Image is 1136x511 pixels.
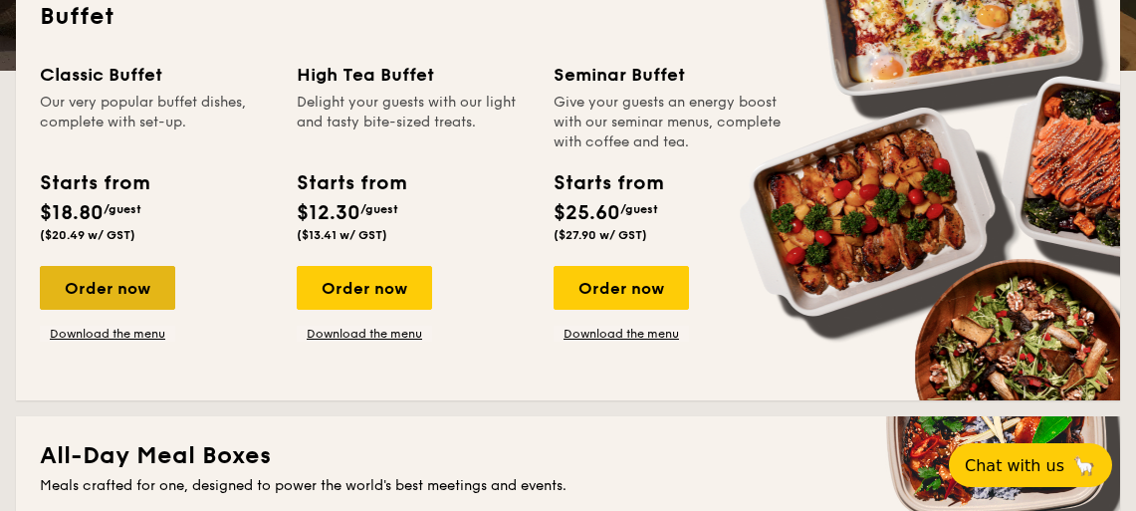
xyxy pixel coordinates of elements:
h2: Buffet [40,1,1096,33]
span: ($27.90 w/ GST) [554,228,647,242]
span: ($20.49 w/ GST) [40,228,135,242]
span: $12.30 [297,201,360,225]
div: High Tea Buffet [297,61,530,89]
div: Order now [297,266,432,310]
span: /guest [620,202,658,216]
span: /guest [360,202,398,216]
div: Order now [554,266,689,310]
span: /guest [104,202,141,216]
a: Download the menu [554,326,689,342]
h2: All-Day Meal Boxes [40,440,1096,472]
div: Starts from [40,168,148,198]
span: ($13.41 w/ GST) [297,228,387,242]
div: Give your guests an energy boost with our seminar menus, complete with coffee and tea. [554,93,787,152]
div: Order now [40,266,175,310]
div: Starts from [554,168,662,198]
div: Our very popular buffet dishes, complete with set-up. [40,93,273,152]
a: Download the menu [297,326,432,342]
button: Chat with us🦙 [949,443,1112,487]
span: $25.60 [554,201,620,225]
span: $18.80 [40,201,104,225]
div: Classic Buffet [40,61,273,89]
span: 🦙 [1072,454,1096,477]
div: Delight your guests with our light and tasty bite-sized treats. [297,93,530,152]
a: Download the menu [40,326,175,342]
span: Chat with us [965,456,1064,475]
div: Seminar Buffet [554,61,787,89]
div: Meals crafted for one, designed to power the world's best meetings and events. [40,476,1096,496]
div: Starts from [297,168,405,198]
